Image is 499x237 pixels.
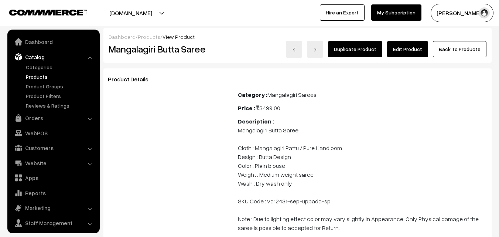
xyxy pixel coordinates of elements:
a: Dashboard [9,35,97,48]
b: Price : [238,104,255,112]
img: left-arrow.png [292,47,296,52]
div: 3499.00 [238,104,487,112]
b: Category : [238,91,267,98]
a: Edit Product [387,41,428,57]
span: View Product [163,34,195,40]
a: Duplicate Product [328,41,382,57]
span: Product Details [108,75,157,83]
a: COMMMERCE [9,7,74,16]
button: [DOMAIN_NAME] [83,4,178,22]
a: Categories [24,63,97,71]
a: Orders [9,111,97,125]
a: WebPOS [9,126,97,140]
a: My Subscription [371,4,421,21]
a: Website [9,156,97,170]
a: Product Filters [24,92,97,100]
p: Mangalagiri Butta Saree Cloth : Mangalagiri Pattu / Pure Handloom Design : Butta Design Color : P... [238,126,487,232]
a: Hire an Expert [320,4,365,21]
a: Products [138,34,160,40]
a: Reports [9,186,97,200]
a: Product Groups [24,82,97,90]
h2: Mangalagiri Butta Saree [109,43,227,55]
img: right-arrow.png [313,47,317,52]
img: COMMMERCE [9,10,87,15]
a: Reviews & Ratings [24,102,97,109]
a: Apps [9,171,97,184]
img: user [479,7,490,18]
div: Mangalagiri Sarees [238,90,487,99]
a: Back To Products [433,41,486,57]
div: / / [109,33,486,41]
a: Dashboard [109,34,136,40]
a: Customers [9,141,97,155]
button: [PERSON_NAME] [431,4,493,22]
a: Marketing [9,201,97,214]
a: Products [24,73,97,81]
a: Catalog [9,50,97,64]
a: Staff Management [9,216,97,230]
b: Description : [238,118,274,125]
